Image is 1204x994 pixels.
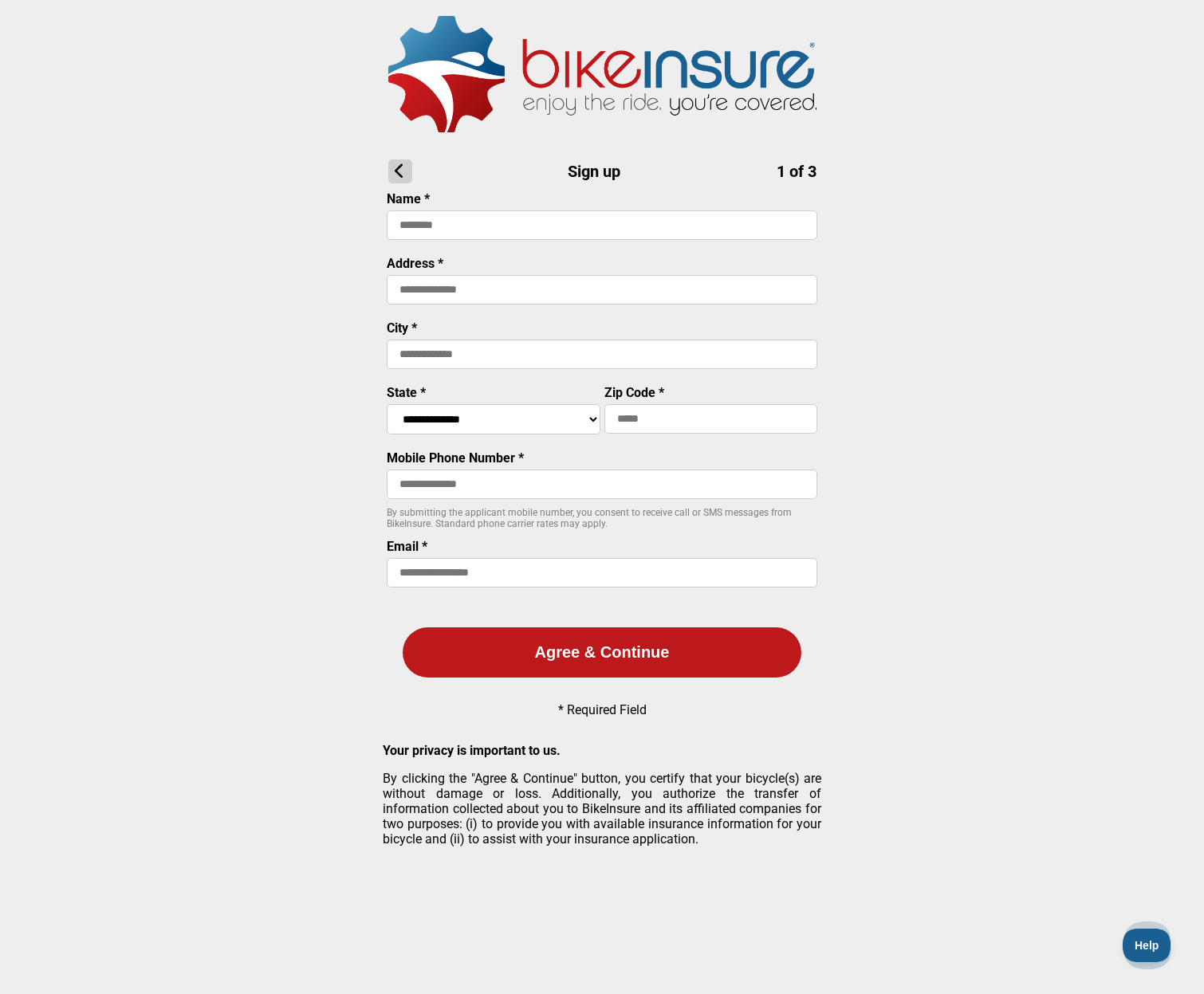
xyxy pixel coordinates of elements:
label: Name * [387,191,430,206]
label: Zip Code * [604,385,664,400]
h1: Sign up [388,159,816,183]
strong: Your privacy is important to us. [383,743,561,758]
span: 1 of 3 [777,162,816,181]
label: Mobile Phone Number * [387,450,524,466]
button: Agree & Continue [403,627,801,678]
label: City * [387,320,417,336]
label: State * [387,385,426,400]
p: By submitting the applicant mobile number, you consent to receive call or SMS messages from BikeI... [387,507,817,529]
label: Email * [387,539,427,554]
label: Address * [387,256,443,271]
p: By clicking the "Agree & Continue" button, you certify that your bicycle(s) are without damage or... [383,771,821,847]
p: * Required Field [558,702,647,717]
iframe: Toggle Customer Support [1123,929,1172,962]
